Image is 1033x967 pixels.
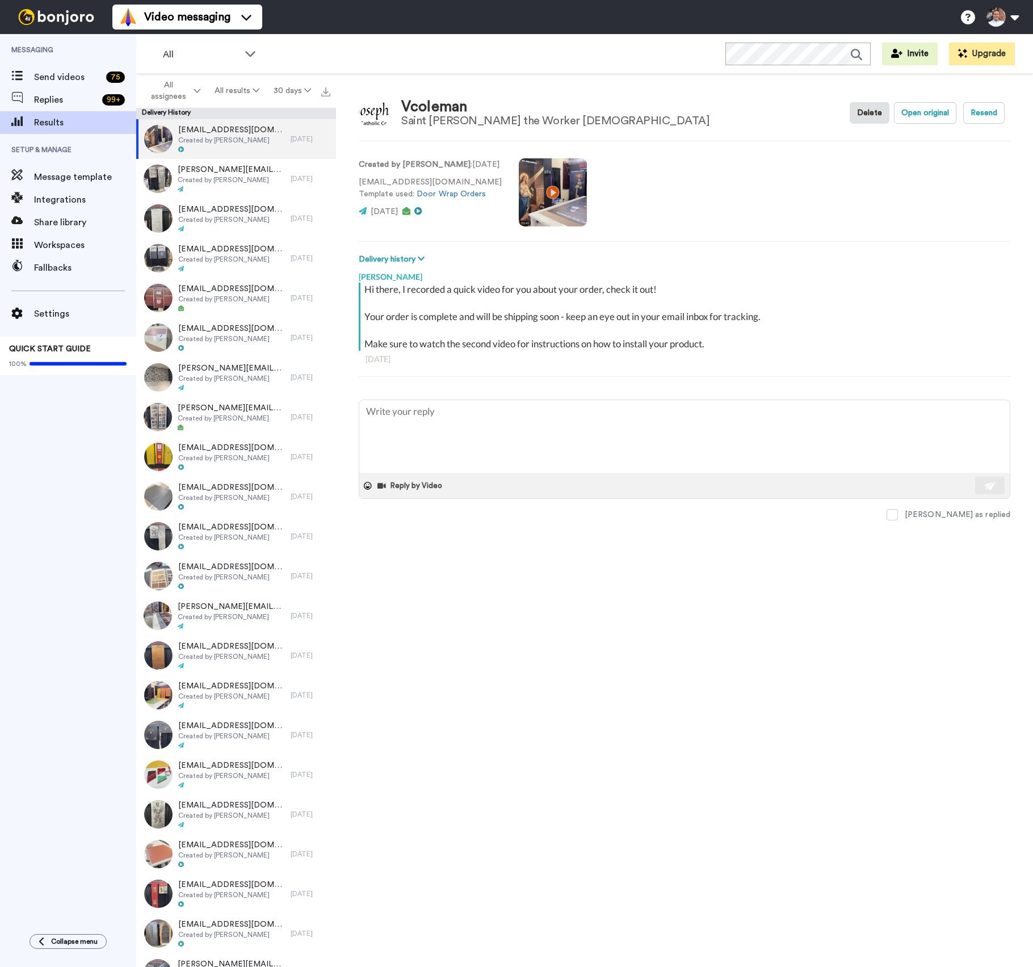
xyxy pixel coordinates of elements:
img: d6804a16-8018-4052-8b0a-17ba8072f5af-thumb.jpg [144,522,173,550]
img: 582a5e1d-7618-4c3e-9b26-fb90aff478af-thumb.jpg [144,602,172,630]
div: [DATE] [291,730,330,739]
div: [DATE] [291,770,330,779]
img: 497a9abd-6043-4921-93d5-87838b34513d-thumb.jpg [144,204,173,233]
div: [DATE] [291,850,330,859]
div: [DATE] [291,254,330,263]
button: Delete [850,102,889,124]
div: [DATE] [291,413,330,422]
div: 99 + [102,94,125,106]
button: Export all results that match these filters now. [318,82,334,99]
a: [EMAIL_ADDRESS][DOMAIN_NAME]Created by [PERSON_NAME][DATE] [136,437,336,477]
strong: Created by [PERSON_NAME] [359,161,471,169]
span: [EMAIL_ADDRESS][DOMAIN_NAME] [178,442,285,453]
button: Delivery history [359,253,428,266]
span: [EMAIL_ADDRESS][DOMAIN_NAME] [178,124,285,136]
span: Video messaging [144,9,230,25]
a: [EMAIL_ADDRESS][DOMAIN_NAME]Created by [PERSON_NAME][DATE] [136,636,336,675]
span: Created by [PERSON_NAME] [178,652,285,661]
span: [EMAIL_ADDRESS][DOMAIN_NAME] [178,800,285,811]
div: [DATE] [291,134,330,144]
img: c43983f1-90ca-48f2-ba11-1bed4f398844-thumb.jpg [144,919,173,948]
img: fb770729-5b44-40b2-8ecc-fe183f110878-thumb.jpg [144,562,173,590]
a: [EMAIL_ADDRESS][DOMAIN_NAME]Created by [PERSON_NAME][DATE] [136,119,336,159]
span: [EMAIL_ADDRESS][DOMAIN_NAME] [178,482,285,493]
p: : [DATE] [359,159,502,171]
img: a9bc712e-a5c9-403b-bb75-e848cd24ed17-thumb.jpg [144,800,173,829]
a: [PERSON_NAME][EMAIL_ADDRESS][DOMAIN_NAME]Created by [PERSON_NAME][DATE] [136,397,336,437]
span: [EMAIL_ADDRESS][DOMAIN_NAME] [178,919,285,930]
span: All [163,48,239,61]
img: bj-logo-header-white.svg [14,9,99,25]
div: [DATE] [291,373,330,382]
a: [PERSON_NAME][EMAIL_ADDRESS][DOMAIN_NAME]Created by [PERSON_NAME][DATE] [136,159,336,199]
img: 7476f94a-8508-4296-a932-6fd43af71ef7-thumb.jpg [144,721,173,749]
span: Replies [34,93,98,107]
span: [EMAIL_ADDRESS][DOMAIN_NAME] [178,204,285,215]
div: [PERSON_NAME] [359,266,1010,283]
span: Created by [PERSON_NAME] [178,573,285,582]
span: Created by [PERSON_NAME] [178,493,285,502]
span: [EMAIL_ADDRESS][DOMAIN_NAME] [178,522,285,533]
span: Created by [PERSON_NAME] [178,890,285,899]
div: [DATE] [291,929,330,938]
span: [PERSON_NAME][EMAIL_ADDRESS][DOMAIN_NAME] [178,601,285,612]
span: Workspaces [34,238,136,252]
div: Hi there, I recorded a quick video for you about your order, check it out! Your order is complete... [364,283,1007,351]
a: [EMAIL_ADDRESS][DOMAIN_NAME]Created by [PERSON_NAME][DATE] [136,914,336,953]
span: Created by [PERSON_NAME] [178,414,285,423]
a: [EMAIL_ADDRESS][DOMAIN_NAME]Created by [PERSON_NAME][DATE] [136,755,336,794]
a: [PERSON_NAME][EMAIL_ADDRESS][DOMAIN_NAME]Created by [PERSON_NAME][DATE] [136,596,336,636]
img: ec1854ed-61a7-4795-9ce4-4a969fb7f190-thumb.jpg [144,125,173,153]
span: [EMAIL_ADDRESS][DOMAIN_NAME] [178,760,285,771]
span: Collapse menu [51,937,98,946]
span: [PERSON_NAME][EMAIL_ADDRESS] [178,363,285,374]
span: Fallbacks [34,261,136,275]
button: 30 days [266,81,318,101]
img: d2289d2b-0f56-4e14-8130-97b0c7a7a092-thumb.jpg [144,482,173,511]
div: [DATE] [291,532,330,541]
img: e51ad7e9-b2b4-4a16-99cd-157de6da463c-thumb.jpg [144,443,173,471]
img: 396830fc-fa47-42ac-b06f-087450bb560b-thumb.jpg [144,403,172,431]
a: [EMAIL_ADDRESS][DOMAIN_NAME]Created by [PERSON_NAME][DATE] [136,675,336,715]
a: [EMAIL_ADDRESS][DOMAIN_NAME]Created by [PERSON_NAME][DATE] [136,834,336,874]
button: Reply by Video [376,477,446,494]
div: [DATE] [291,889,330,898]
button: Resend [963,102,1005,124]
img: a08caf74-d594-4d26-9942-88d6a0f21434-thumb.jpg [144,323,173,352]
button: Invite [882,43,938,65]
span: Created by [PERSON_NAME] [178,453,285,463]
a: [EMAIL_ADDRESS][DOMAIN_NAME]Created by [PERSON_NAME][DATE] [136,516,336,556]
div: [DATE] [291,174,330,183]
img: export.svg [321,87,330,96]
a: [EMAIL_ADDRESS][DOMAIN_NAME]Created by [PERSON_NAME][DATE] [136,318,336,358]
a: [EMAIL_ADDRESS][DOMAIN_NAME]Created by [PERSON_NAME][DATE] [136,278,336,318]
span: Created by [PERSON_NAME] [178,771,285,780]
span: Created by [PERSON_NAME] [178,295,285,304]
span: Message template [34,170,136,184]
span: [EMAIL_ADDRESS][DOMAIN_NAME] [178,323,285,334]
a: [EMAIL_ADDRESS][DOMAIN_NAME]Created by [PERSON_NAME][DATE] [136,556,336,596]
span: Created by [PERSON_NAME] [178,612,285,621]
div: [DATE] [291,571,330,581]
div: [PERSON_NAME] as replied [905,509,1010,520]
div: [DATE] [291,691,330,700]
span: Created by [PERSON_NAME] [178,215,285,224]
a: [EMAIL_ADDRESS][DOMAIN_NAME]Created by [PERSON_NAME][DATE] [136,238,336,278]
span: Created by [PERSON_NAME] [178,731,285,741]
span: Results [34,116,136,129]
div: [DATE] [291,452,330,461]
span: [EMAIL_ADDRESS][DOMAIN_NAME] [178,283,285,295]
a: [PERSON_NAME][EMAIL_ADDRESS]Created by [PERSON_NAME][DATE] [136,358,336,397]
div: [DATE] [291,293,330,302]
span: Share library [34,216,136,229]
img: 835e94e2-59b7-4791-b429-a21e5d2d8043-thumb.jpg [144,244,173,272]
span: 100% [9,359,27,368]
img: send-white.svg [984,481,997,490]
img: b769a564-1e39-43ed-b9d5-e42d8dcdead6-thumb.jpg [144,880,173,908]
span: Created by [PERSON_NAME] [178,692,285,701]
div: Vcoleman [401,99,709,115]
button: Open original [894,102,956,124]
span: [EMAIL_ADDRESS][DOMAIN_NAME] [178,641,285,652]
span: [EMAIL_ADDRESS][DOMAIN_NAME] [178,839,285,851]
